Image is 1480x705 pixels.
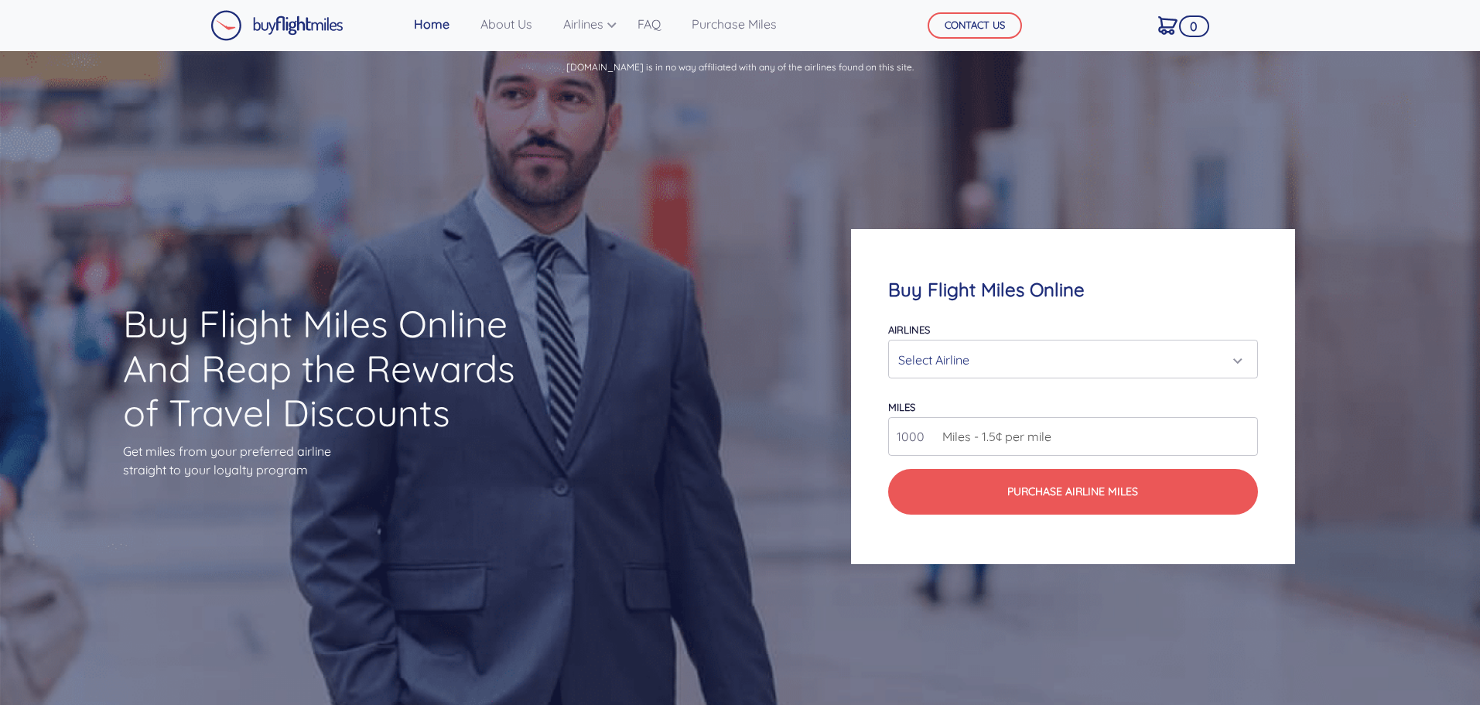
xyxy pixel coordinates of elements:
[123,302,542,436] h1: Buy Flight Miles Online And Reap the Rewards of Travel Discounts
[888,340,1257,378] button: Select Airline
[408,9,456,39] a: Home
[888,469,1257,515] button: Purchase Airline Miles
[928,12,1022,39] button: CONTACT US
[888,279,1257,301] h4: Buy Flight Miles Online
[1158,16,1178,35] img: Cart
[474,9,538,39] a: About Us
[888,323,930,336] label: Airlines
[898,345,1238,375] div: Select Airline
[210,10,344,41] img: Buy Flight Miles Logo
[557,9,613,39] a: Airlines
[210,6,344,45] a: Buy Flight Miles Logo
[123,442,542,479] p: Get miles from your preferred airline straight to your loyalty program
[631,9,667,39] a: FAQ
[685,9,783,39] a: Purchase Miles
[888,401,915,413] label: miles
[935,427,1051,446] span: Miles - 1.5¢ per mile
[1179,15,1209,37] span: 0
[1152,9,1184,41] a: 0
